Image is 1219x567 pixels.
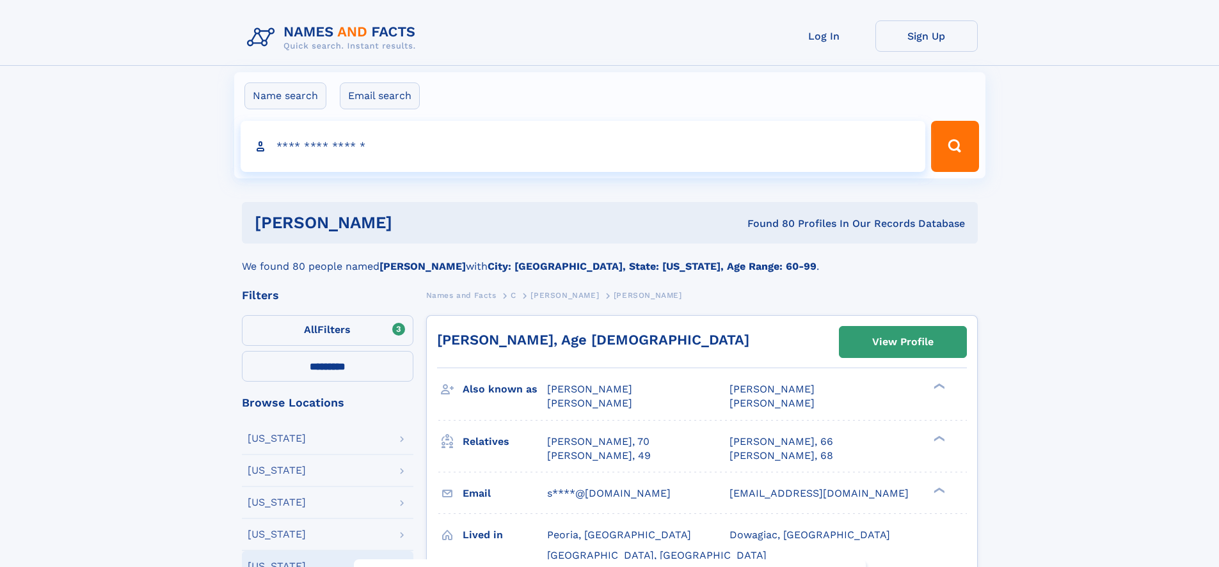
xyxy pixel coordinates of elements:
[463,431,547,453] h3: Relatives
[340,82,420,109] label: Email search
[547,383,632,395] span: [PERSON_NAME]
[511,287,516,303] a: C
[840,327,966,357] a: View Profile
[547,397,632,409] span: [PERSON_NAME]
[463,483,547,504] h3: Email
[729,435,833,449] a: [PERSON_NAME], 66
[931,121,978,172] button: Search Button
[255,215,570,231] h1: [PERSON_NAME]
[379,260,466,272] b: [PERSON_NAME]
[547,549,767,561] span: [GEOGRAPHIC_DATA], [GEOGRAPHIC_DATA]
[530,291,599,300] span: [PERSON_NAME]
[547,449,651,463] a: [PERSON_NAME], 49
[242,290,413,301] div: Filters
[547,435,649,449] a: [PERSON_NAME], 70
[242,244,978,274] div: We found 80 people named with .
[248,497,306,508] div: [US_STATE]
[241,121,926,172] input: search input
[426,287,497,303] a: Names and Facts
[729,449,833,463] a: [PERSON_NAME], 68
[463,378,547,400] h3: Also known as
[872,327,934,357] div: View Profile
[437,332,749,348] a: [PERSON_NAME], Age [DEMOGRAPHIC_DATA]
[570,217,965,231] div: Found 80 Profiles In Our Records Database
[242,20,426,55] img: Logo Names and Facts
[875,20,978,52] a: Sign Up
[511,291,516,300] span: C
[729,383,815,395] span: [PERSON_NAME]
[729,529,890,541] span: Dowagiac, [GEOGRAPHIC_DATA]
[773,20,875,52] a: Log In
[304,323,317,336] span: All
[930,486,946,494] div: ❯
[530,287,599,303] a: [PERSON_NAME]
[930,434,946,442] div: ❯
[930,382,946,391] div: ❯
[463,524,547,546] h3: Lived in
[242,397,413,408] div: Browse Locations
[244,82,326,109] label: Name search
[547,529,691,541] span: Peoria, [GEOGRAPHIC_DATA]
[488,260,817,272] b: City: [GEOGRAPHIC_DATA], State: [US_STATE], Age Range: 60-99
[242,315,413,346] label: Filters
[248,433,306,444] div: [US_STATE]
[614,291,682,300] span: [PERSON_NAME]
[248,529,306,540] div: [US_STATE]
[248,465,306,476] div: [US_STATE]
[729,487,909,499] span: [EMAIL_ADDRESS][DOMAIN_NAME]
[729,397,815,409] span: [PERSON_NAME]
